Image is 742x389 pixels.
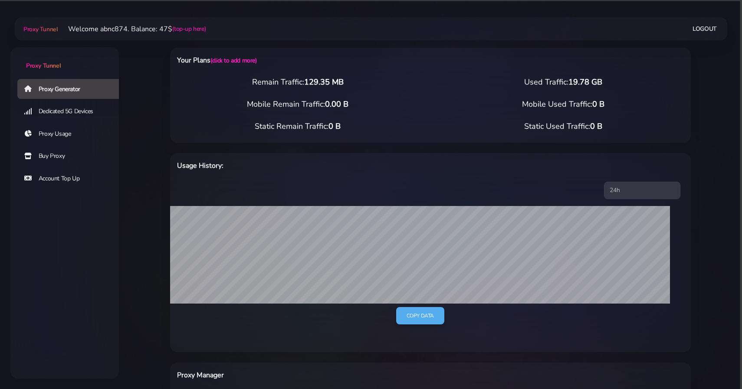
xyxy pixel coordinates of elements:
[430,76,696,88] div: Used Traffic:
[430,121,696,132] div: Static Used Traffic:
[172,24,206,33] a: (top-up here)
[23,25,58,33] span: Proxy Tunnel
[396,307,444,325] a: Copy data
[328,121,341,131] span: 0 B
[17,101,126,121] a: Dedicated 5G Devices
[17,124,126,144] a: Proxy Usage
[17,169,126,189] a: Account Top Up
[693,21,717,37] a: Logout
[177,369,468,381] h6: Proxy Manager
[17,79,126,99] a: Proxy Generator
[304,77,344,87] span: 129.35 MB
[700,347,731,378] iframe: Webchat Widget
[592,99,604,109] span: 0 B
[590,121,602,131] span: 0 B
[22,22,58,36] a: Proxy Tunnel
[430,98,696,110] div: Mobile Used Traffic:
[17,146,126,166] a: Buy Proxy
[10,47,119,70] a: Proxy Tunnel
[58,24,206,34] li: Welcome abnc874. Balance: 47$
[26,62,61,70] span: Proxy Tunnel
[177,160,468,171] h6: Usage History:
[568,77,602,87] span: 19.78 GB
[325,99,348,109] span: 0.00 B
[177,55,468,66] h6: Your Plans
[165,76,430,88] div: Remain Traffic:
[165,98,430,110] div: Mobile Remain Traffic:
[165,121,430,132] div: Static Remain Traffic:
[210,56,256,65] a: (click to add more)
